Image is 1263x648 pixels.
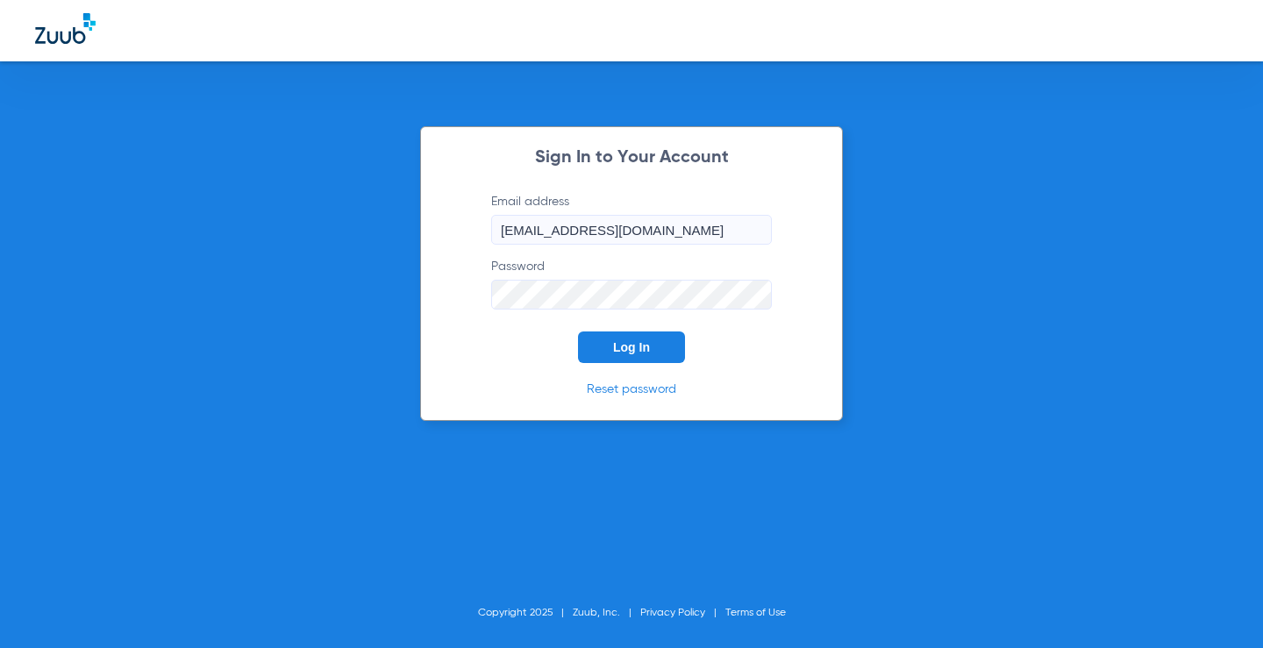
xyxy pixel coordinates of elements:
[491,193,772,245] label: Email address
[587,383,676,395] a: Reset password
[491,215,772,245] input: Email address
[613,340,650,354] span: Log In
[491,258,772,310] label: Password
[465,149,798,167] h2: Sign In to Your Account
[725,608,786,618] a: Terms of Use
[573,604,640,622] li: Zuub, Inc.
[35,13,96,44] img: Zuub Logo
[491,280,772,310] input: Password
[640,608,705,618] a: Privacy Policy
[478,604,573,622] li: Copyright 2025
[578,331,685,363] button: Log In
